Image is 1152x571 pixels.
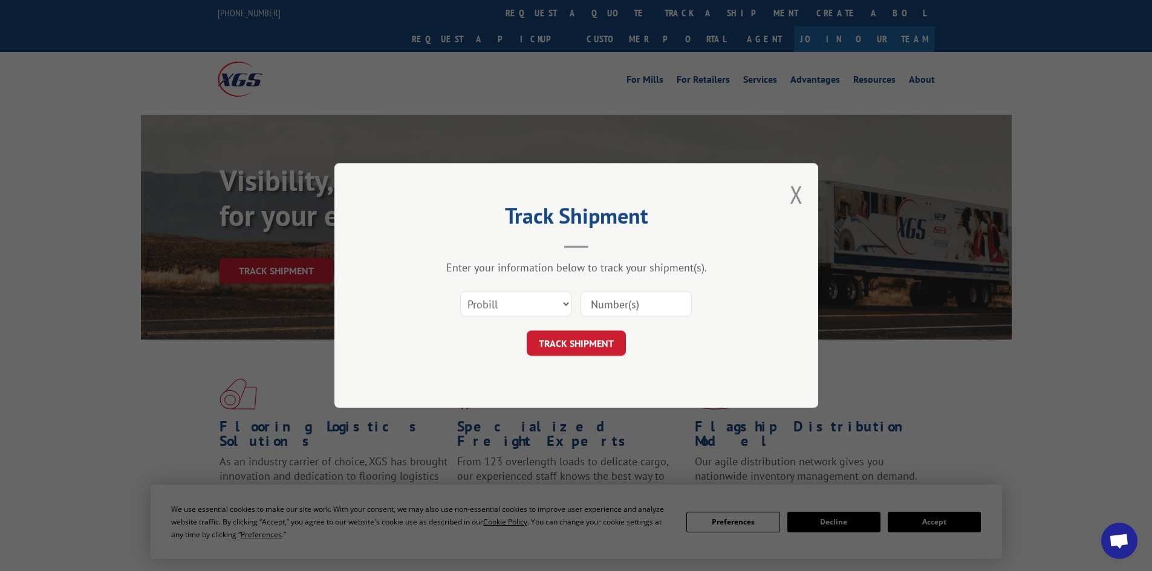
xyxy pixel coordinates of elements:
a: Open chat [1101,523,1137,559]
h2: Track Shipment [395,207,758,230]
div: Enter your information below to track your shipment(s). [395,260,758,274]
button: Close modal [790,178,803,210]
button: TRACK SHIPMENT [527,331,626,356]
input: Number(s) [581,291,692,317]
